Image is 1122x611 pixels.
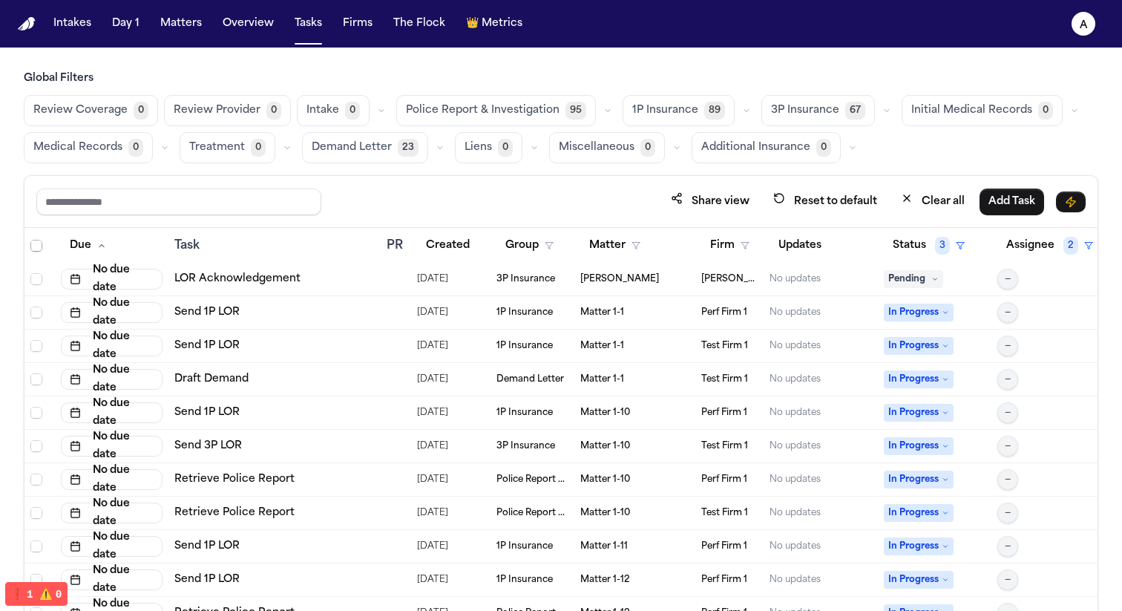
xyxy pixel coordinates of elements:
span: In Progress [884,404,954,422]
span: In Progress [884,571,954,589]
button: — [997,569,1018,590]
span: 3P Insurance [771,103,839,118]
button: 1P Insurance89 [623,95,735,126]
span: 9/16/2025, 5:28:31 PM [417,569,448,590]
span: Select row [30,507,42,519]
span: Police Report & Investigation [496,474,568,486]
span: In Progress [884,437,954,455]
button: No due date [61,569,163,590]
button: Intakes [47,10,97,37]
button: — [997,536,1018,557]
span: Test Firm 1 [701,440,748,452]
span: — [1005,574,1011,586]
button: No due date [61,402,163,423]
button: Liens0 [455,132,522,163]
button: Firms [337,10,378,37]
span: Perf Firm 1 [701,540,747,552]
button: Review Coverage0 [24,95,158,126]
span: 95 [565,102,586,120]
span: 0 [128,139,143,157]
span: Intake [306,103,339,118]
button: crownMetrics [460,10,528,37]
span: Review Provider [174,103,260,118]
a: Retrieve Police Report [174,506,295,520]
span: 0 [134,102,148,120]
span: Select row [30,540,42,552]
span: Initial Medical Records [911,103,1032,118]
span: Matter 1-10 [580,507,630,519]
button: Add Task [980,189,1044,215]
button: Tasks [289,10,328,37]
div: No updates [770,474,821,486]
button: — [997,503,1018,523]
a: Home [18,17,36,31]
button: Immediate Task [1056,192,1086,212]
button: Matters [154,10,208,37]
span: Perf Firm 1 [701,574,747,586]
span: 0 [266,102,281,120]
a: Send 1P LOR [174,539,240,554]
button: Intake0 [297,95,370,126]
button: — [997,402,1018,423]
span: 0 [498,139,513,157]
span: Test Firm 1 [701,507,748,519]
span: In Progress [884,471,954,489]
h3: Global Filters [24,71,1098,86]
button: No due date [61,536,163,557]
span: In Progress [884,504,954,522]
button: Share view [662,188,758,215]
span: Matter 1-11 [580,540,628,552]
span: Demand Letter [312,140,392,155]
div: No updates [770,440,821,452]
span: — [1005,540,1011,552]
span: 1P Insurance [496,574,553,586]
span: Medical Records [33,140,122,155]
span: Matter 1-10 [580,440,630,452]
span: — [1005,407,1011,419]
span: 67 [845,102,865,120]
button: — [997,436,1018,457]
span: — [1005,507,1011,519]
span: Perf Firm 1 [701,474,747,486]
span: 0 [345,102,360,120]
span: Matter 1-12 [580,574,630,586]
span: 9/16/2025, 5:28:31 PM [417,469,448,490]
div: No updates [770,407,821,419]
button: No due date [61,436,163,457]
button: No due date [61,503,163,523]
span: 9/16/2025, 5:28:31 PM [417,536,448,557]
span: — [1005,474,1011,486]
span: Matter 1-10 [580,407,630,419]
button: Review Provider0 [164,95,291,126]
button: Demand Letter23 [302,132,428,163]
a: Send 1P LOR [174,572,240,587]
span: 89 [704,102,725,120]
img: Finch Logo [18,17,36,31]
button: Reset to default [764,188,886,215]
span: Additional Insurance [701,140,810,155]
span: 0 [640,139,655,157]
span: Select row [30,474,42,486]
span: 0 [816,139,831,157]
span: In Progress [884,538,954,555]
span: 9/16/2025, 5:28:31 PM [417,402,448,423]
span: Review Coverage [33,103,128,118]
span: 1P Insurance [496,540,553,552]
span: 3P Insurance [496,440,555,452]
button: No due date [61,469,163,490]
span: Perf Firm 1 [701,407,747,419]
span: Select row [30,574,42,586]
button: Police Report & Investigation95 [396,95,596,126]
span: Miscellaneous [559,140,634,155]
div: No updates [770,574,821,586]
span: 9/17/2025, 9:11:50 AM [417,436,448,457]
span: Select row [30,440,42,452]
a: The Flock [387,10,451,37]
